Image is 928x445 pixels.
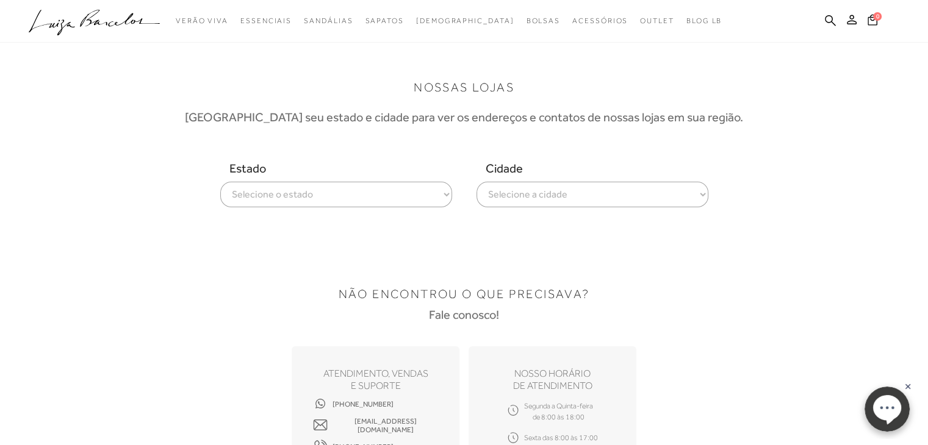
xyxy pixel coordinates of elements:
a: noSubCategoriesText [526,10,560,32]
a: noSubCategoriesText [240,10,292,32]
span: [PHONE_NUMBER] [333,400,394,408]
a: noSubCategoriesText [416,10,514,32]
span: Essenciais [240,16,292,25]
a: [EMAIL_ADDRESS][DOMAIN_NAME] [313,418,438,433]
span: Sapatos [365,16,403,25]
span: 0 [873,12,882,21]
span: Outlet [640,16,674,25]
span: [DEMOGRAPHIC_DATA] [416,16,514,25]
a: noSubCategoriesText [176,10,228,32]
a: noSubCategoriesText [572,10,628,32]
span: Cidade [477,161,708,176]
a: BLOG LB [686,10,722,32]
span: Sexta das 8:00 às 17:00 [524,432,598,443]
a: noSubCategoriesText [304,10,353,32]
span: Estado [220,161,452,176]
a: noSubCategoriesText [640,10,674,32]
span: Acessórios [572,16,628,25]
h3: [GEOGRAPHIC_DATA] seu estado e cidade para ver os endereços e contatos de nossas lojas em sua reg... [185,110,743,124]
h3: Fale conosco! [429,307,499,322]
button: 0 [864,13,881,30]
a: [PHONE_NUMBER] [313,397,394,412]
h4: ATENDIMENTO, VENDAS e suporte [323,368,428,392]
span: Sandálias [304,16,353,25]
a: noSubCategoriesText [365,10,403,32]
span: Segunda a Quinta-feira de 8:00 às 18:00 [524,400,593,422]
h1: NOSSAS LOJAS [414,80,514,94]
span: Verão Viva [176,16,228,25]
h4: nosso horário de atendimento [513,368,592,392]
h1: NÃO ENCONTROU O QUE PRECISAVA? [339,287,590,301]
span: [EMAIL_ADDRESS][DOMAIN_NAME] [333,417,438,434]
span: BLOG LB [686,16,722,25]
span: Bolsas [526,16,560,25]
